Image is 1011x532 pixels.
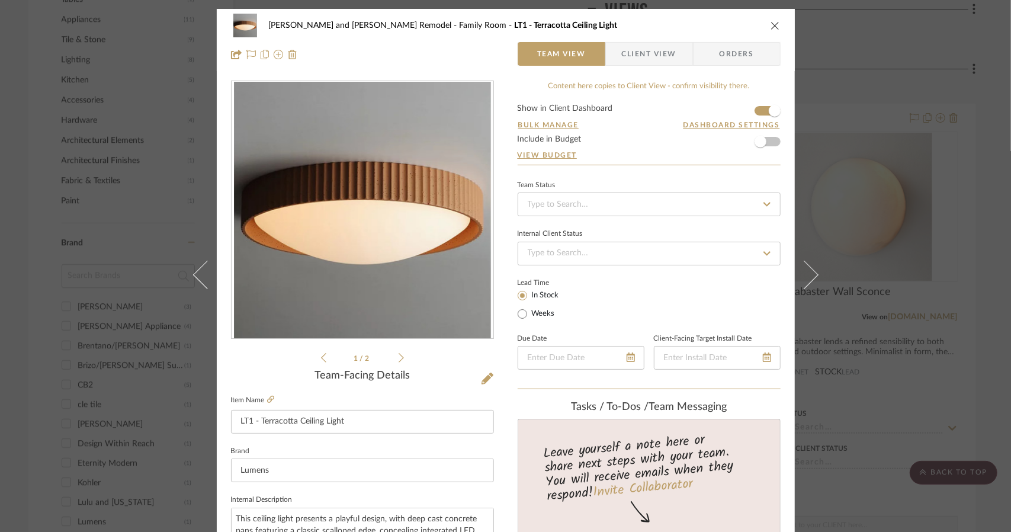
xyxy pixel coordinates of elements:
span: Orders [707,42,767,66]
label: Item Name [231,395,274,405]
a: Invite Collaborator [592,474,693,504]
button: close [770,20,781,31]
span: Team View [537,42,586,66]
mat-radio-group: Select item type [518,288,579,321]
span: / [360,355,365,362]
span: LT1 - Terracotta Ceiling Light [515,21,618,30]
span: Tasks / To-Dos / [571,402,649,412]
label: Client-Facing Target Install Date [654,336,752,342]
label: Brand [231,448,250,454]
div: Content here copies to Client View - confirm visibility there. [518,81,781,92]
button: Dashboard Settings [683,120,781,130]
img: Remove from project [288,50,297,59]
span: 2 [365,355,371,362]
label: In Stock [529,290,559,301]
div: Team Status [518,182,556,188]
span: [PERSON_NAME] and [PERSON_NAME] Remodel [269,21,460,30]
div: Team-Facing Details [231,370,494,383]
a: View Budget [518,150,781,160]
img: 98753688-53d5-4dc8-a285-c177b450db47_48x40.jpg [231,14,259,37]
button: Bulk Manage [518,120,580,130]
div: 0 [232,82,493,339]
input: Enter Brand [231,459,494,482]
img: 98753688-53d5-4dc8-a285-c177b450db47_436x436.jpg [234,82,491,339]
input: Type to Search… [518,193,781,216]
span: 1 [354,355,360,362]
span: Client View [622,42,676,66]
label: Lead Time [518,277,579,288]
div: Leave yourself a note here or share next steps with your team. You will receive emails when they ... [516,427,782,507]
label: Weeks [529,309,555,319]
label: Internal Description [231,497,293,503]
div: Internal Client Status [518,231,583,237]
input: Enter Due Date [518,346,644,370]
span: Family Room [460,21,515,30]
input: Type to Search… [518,242,781,265]
div: team Messaging [518,401,781,414]
label: Due Date [518,336,547,342]
input: Enter Install Date [654,346,781,370]
input: Enter Item Name [231,410,494,434]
